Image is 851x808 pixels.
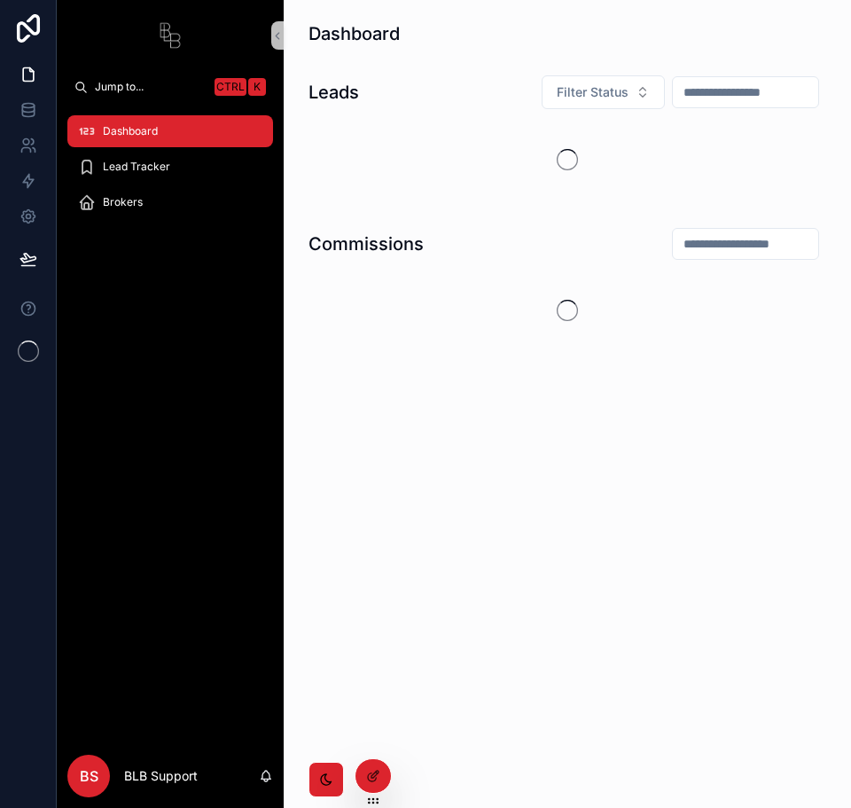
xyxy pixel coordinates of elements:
a: Dashboard [67,115,273,147]
span: Lead Tracker [103,160,170,174]
h1: Leads [308,80,359,105]
button: Jump to...CtrlK [67,71,273,103]
span: Jump to... [95,80,207,94]
p: BLB Support [124,767,198,785]
img: App logo [159,21,182,50]
span: Ctrl [215,78,246,96]
h1: Dashboard [308,21,400,46]
div: scrollable content [57,103,284,241]
span: BS [80,765,98,787]
button: Select Button [542,75,665,109]
span: Brokers [103,195,143,209]
span: Dashboard [103,124,158,138]
h1: Commissions [308,231,424,256]
span: K [250,80,264,94]
a: Brokers [67,186,273,218]
span: Filter Status [557,83,628,101]
a: Lead Tracker [67,151,273,183]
